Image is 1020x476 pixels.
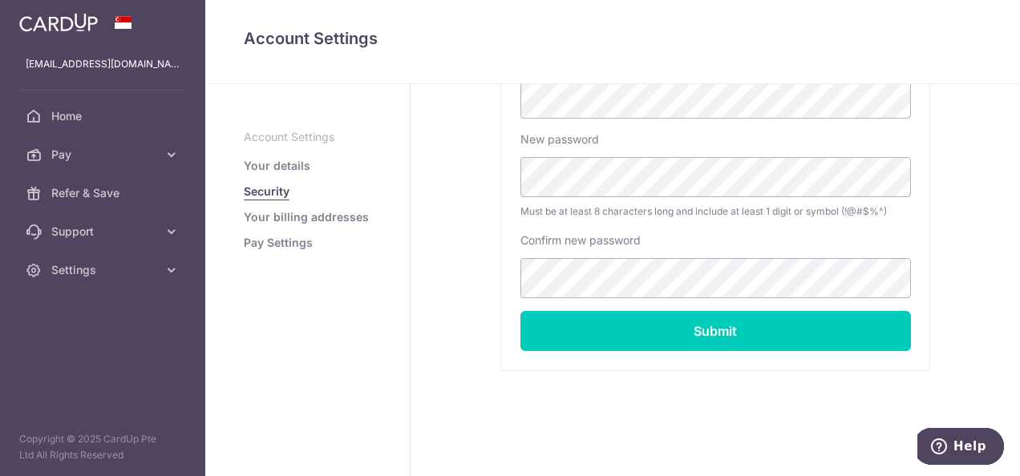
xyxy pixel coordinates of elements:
[51,147,157,163] span: Pay
[36,11,69,26] span: Help
[51,262,157,278] span: Settings
[520,204,911,220] span: Must be at least 8 characters long and include at least 1 digit or symbol (!@#$%^)
[244,184,289,200] a: Security
[244,158,310,174] a: Your details
[19,13,98,32] img: CardUp
[51,185,157,201] span: Refer & Save
[520,232,641,248] label: Confirm new password
[244,235,313,251] a: Pay Settings
[520,131,599,147] label: New password
[917,428,1004,468] iframe: Opens a widget where you can find more information
[520,311,911,351] input: Submit
[51,224,157,240] span: Support
[244,129,371,145] p: Account Settings
[26,56,180,72] p: [EMAIL_ADDRESS][DOMAIN_NAME]
[244,209,369,225] a: Your billing addresses
[244,26,982,51] h4: Account Settings
[51,108,157,124] span: Home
